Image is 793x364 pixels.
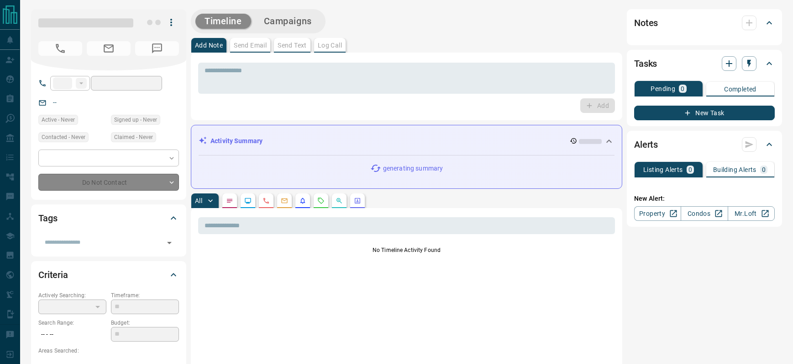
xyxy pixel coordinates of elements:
[38,347,179,355] p: Areas Searched:
[111,319,179,327] p: Budget:
[634,206,681,221] a: Property
[681,86,684,92] p: 0
[111,291,179,300] p: Timeframe:
[762,166,766,173] p: 0
[226,197,233,204] svg: Notes
[38,291,106,300] p: Actively Searching:
[299,197,306,204] svg: Listing Alerts
[163,236,176,249] button: Open
[281,197,288,204] svg: Emails
[651,86,675,92] p: Pending
[195,14,251,29] button: Timeline
[643,166,683,173] p: Listing Alerts
[728,206,775,221] a: Mr.Loft
[688,166,692,173] p: 0
[681,206,728,221] a: Condos
[634,194,775,203] p: New Alert:
[210,136,263,146] p: Activity Summary
[354,197,361,204] svg: Agent Actions
[713,166,756,173] p: Building Alerts
[724,86,756,92] p: Completed
[38,207,179,229] div: Tags
[38,264,179,286] div: Criteria
[42,133,85,142] span: Contacted - Never
[634,134,775,155] div: Alerts
[336,197,343,204] svg: Opportunities
[199,133,614,150] div: Activity Summary
[634,16,658,30] h2: Notes
[38,319,106,327] p: Search Range:
[634,53,775,75] div: Tasks
[634,56,657,71] h2: Tasks
[383,164,443,173] p: generating summary
[38,327,106,342] p: -- - --
[87,41,131,56] span: No Email
[317,197,325,204] svg: Requests
[244,197,252,204] svg: Lead Browsing Activity
[38,41,82,56] span: No Number
[634,137,658,152] h2: Alerts
[53,99,57,106] a: --
[38,174,179,191] div: Do Not Contact
[634,12,775,34] div: Notes
[42,115,75,124] span: Active - Never
[114,115,157,124] span: Signed up - Never
[263,197,270,204] svg: Calls
[114,133,153,142] span: Claimed - Never
[135,41,179,56] span: No Number
[195,198,202,204] p: All
[634,106,775,120] button: New Task
[195,42,223,48] p: Add Note
[255,14,321,29] button: Campaigns
[38,211,57,225] h2: Tags
[198,246,615,254] p: No Timeline Activity Found
[38,268,68,282] h2: Criteria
